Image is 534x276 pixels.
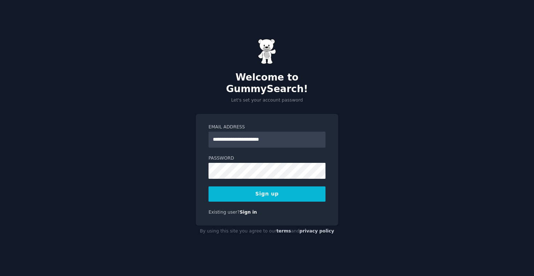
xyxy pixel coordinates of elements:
span: Existing user? [209,210,240,215]
h2: Welcome to GummySearch! [196,72,338,95]
button: Sign up [209,186,325,202]
label: Email Address [209,124,325,131]
a: Sign in [240,210,257,215]
a: privacy policy [299,228,334,234]
div: By using this site you agree to our and [196,226,338,237]
img: Gummy Bear [258,39,276,64]
a: terms [276,228,291,234]
p: Let's set your account password [196,97,338,104]
label: Password [209,155,325,162]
